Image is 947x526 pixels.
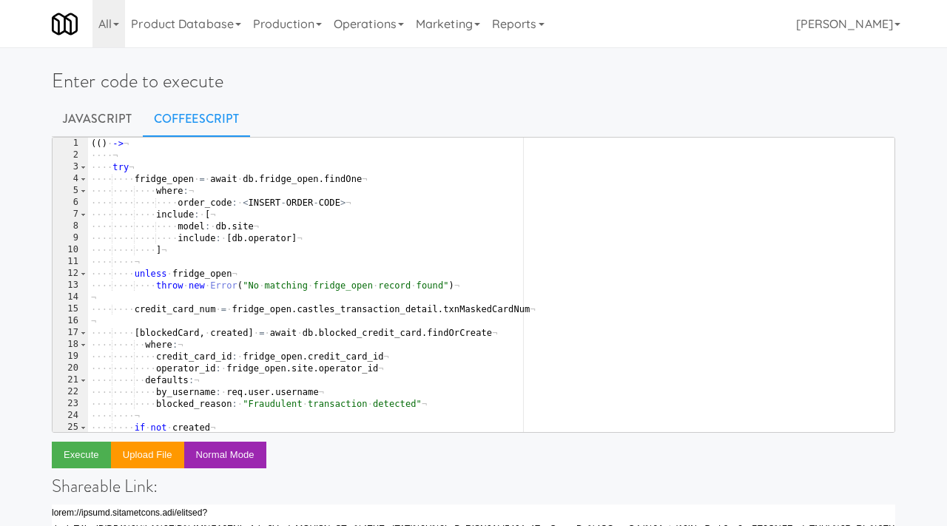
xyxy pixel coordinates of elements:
div: 24 [53,410,88,422]
div: 10 [53,244,88,256]
button: Upload file [111,442,184,468]
div: 13 [53,280,88,291]
div: 8 [53,220,88,232]
div: 15 [53,303,88,315]
div: 18 [53,339,88,351]
div: 20 [53,363,88,374]
div: 25 [53,422,88,434]
div: 11 [53,256,88,268]
div: 9 [53,232,88,244]
a: CoffeeScript [143,101,250,138]
div: 5 [53,185,88,197]
div: 2 [53,149,88,161]
div: 22 [53,386,88,398]
div: 3 [53,161,88,173]
button: Execute [52,442,111,468]
div: 19 [53,351,88,363]
div: 12 [53,268,88,280]
button: Normal Mode [184,442,266,468]
div: 7 [53,209,88,220]
div: 1 [53,138,88,149]
div: 17 [53,327,88,339]
h4: Shareable Link: [52,476,895,496]
div: 14 [53,291,88,303]
div: 4 [53,173,88,185]
a: Javascript [52,101,143,138]
div: 23 [53,398,88,410]
div: 16 [53,315,88,327]
div: 6 [53,197,88,209]
img: Micromart [52,11,78,37]
div: 21 [53,374,88,386]
h1: Enter code to execute [52,70,895,92]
